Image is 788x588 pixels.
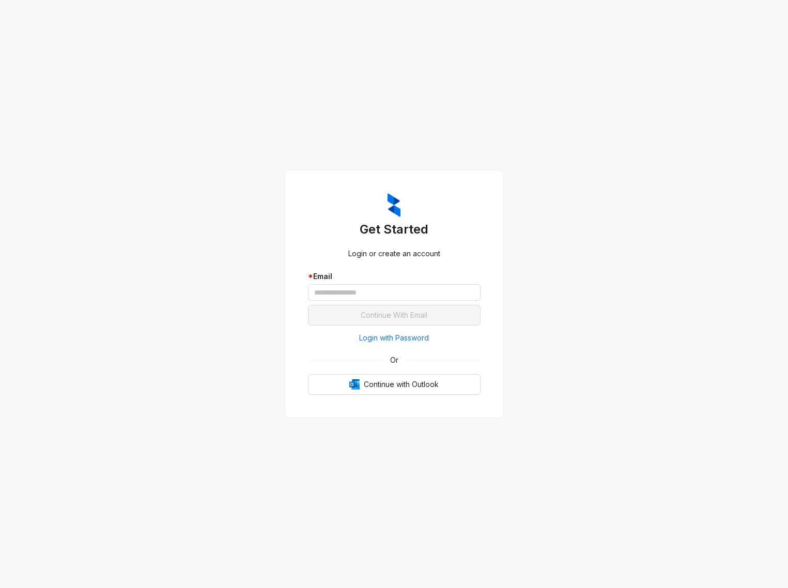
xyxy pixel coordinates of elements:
img: Outlook [349,379,360,390]
button: Login with Password [308,330,481,346]
span: Continue with Outlook [364,379,439,390]
button: OutlookContinue with Outlook [308,374,481,395]
span: Login with Password [359,332,429,344]
span: Or [383,354,406,366]
img: ZumaIcon [388,193,400,217]
h3: Get Started [308,221,481,238]
div: Login or create an account [308,248,481,259]
button: Continue With Email [308,305,481,326]
div: Email [308,271,481,282]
